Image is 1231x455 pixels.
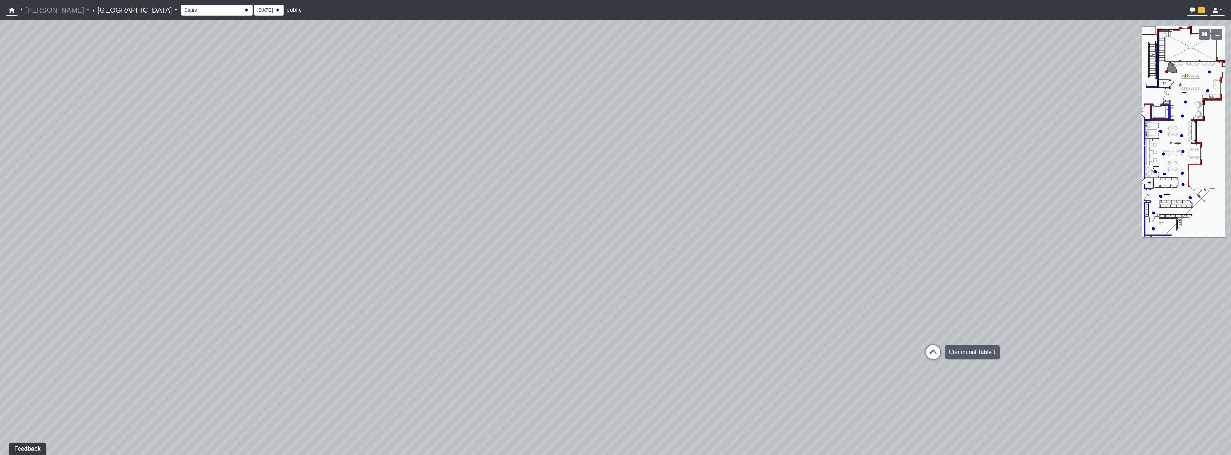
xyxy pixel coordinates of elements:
span: / [90,3,97,17]
iframe: Ybug feedback widget [5,441,48,455]
span: / [18,3,25,17]
a: [GEOGRAPHIC_DATA] [97,3,178,17]
div: Communal Table 1 [945,345,1000,359]
span: public [287,7,302,13]
span: 53 [1198,7,1205,13]
a: [PERSON_NAME] [25,3,90,17]
button: 53 [1187,5,1208,16]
